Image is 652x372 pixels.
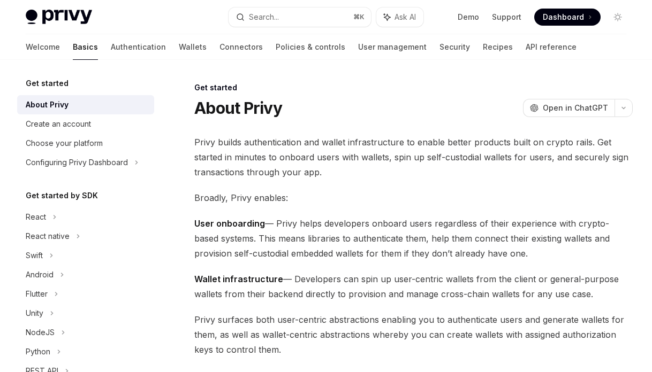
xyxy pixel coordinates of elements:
[26,249,43,262] div: Swift
[194,82,633,93] div: Get started
[229,7,370,27] button: Search...⌘K
[194,190,633,205] span: Broadly, Privy enables:
[194,312,633,357] span: Privy surfaces both user-centric abstractions enabling you to authenticate users and generate wal...
[276,34,345,60] a: Policies & controls
[26,345,50,358] div: Python
[194,216,633,261] span: — Privy helps developers onboard users regardless of their experience with crypto-based systems. ...
[26,156,128,169] div: Configuring Privy Dashboard
[395,12,416,22] span: Ask AI
[492,12,521,22] a: Support
[376,7,423,27] button: Ask AI
[194,135,633,180] span: Privy builds authentication and wallet infrastructure to enable better products built on crypto r...
[526,34,577,60] a: API reference
[26,288,48,300] div: Flutter
[523,99,615,117] button: Open in ChatGPT
[73,34,98,60] a: Basics
[194,98,282,118] h1: About Privy
[194,272,633,301] span: — Developers can spin up user-centric wallets from the client or general-purpose wallets from the...
[543,12,584,22] span: Dashboard
[26,189,98,202] h5: Get started by SDK
[17,114,154,134] a: Create an account
[194,218,265,229] strong: User onboarding
[26,211,46,223] div: React
[534,9,601,26] a: Dashboard
[26,77,69,90] h5: Get started
[353,13,365,21] span: ⌘ K
[26,326,55,339] div: NodeJS
[194,274,283,284] strong: Wallet infrastructure
[111,34,166,60] a: Authentication
[17,134,154,153] a: Choose your platform
[358,34,427,60] a: User management
[249,11,279,24] div: Search...
[26,118,91,130] div: Create an account
[26,137,103,150] div: Choose your platform
[17,95,154,114] a: About Privy
[26,10,92,25] img: light logo
[26,98,69,111] div: About Privy
[26,268,54,281] div: Android
[439,34,470,60] a: Security
[483,34,513,60] a: Recipes
[219,34,263,60] a: Connectors
[26,230,70,243] div: React native
[26,34,60,60] a: Welcome
[458,12,479,22] a: Demo
[609,9,626,26] button: Toggle dark mode
[179,34,207,60] a: Wallets
[26,307,43,320] div: Unity
[543,103,608,113] span: Open in ChatGPT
